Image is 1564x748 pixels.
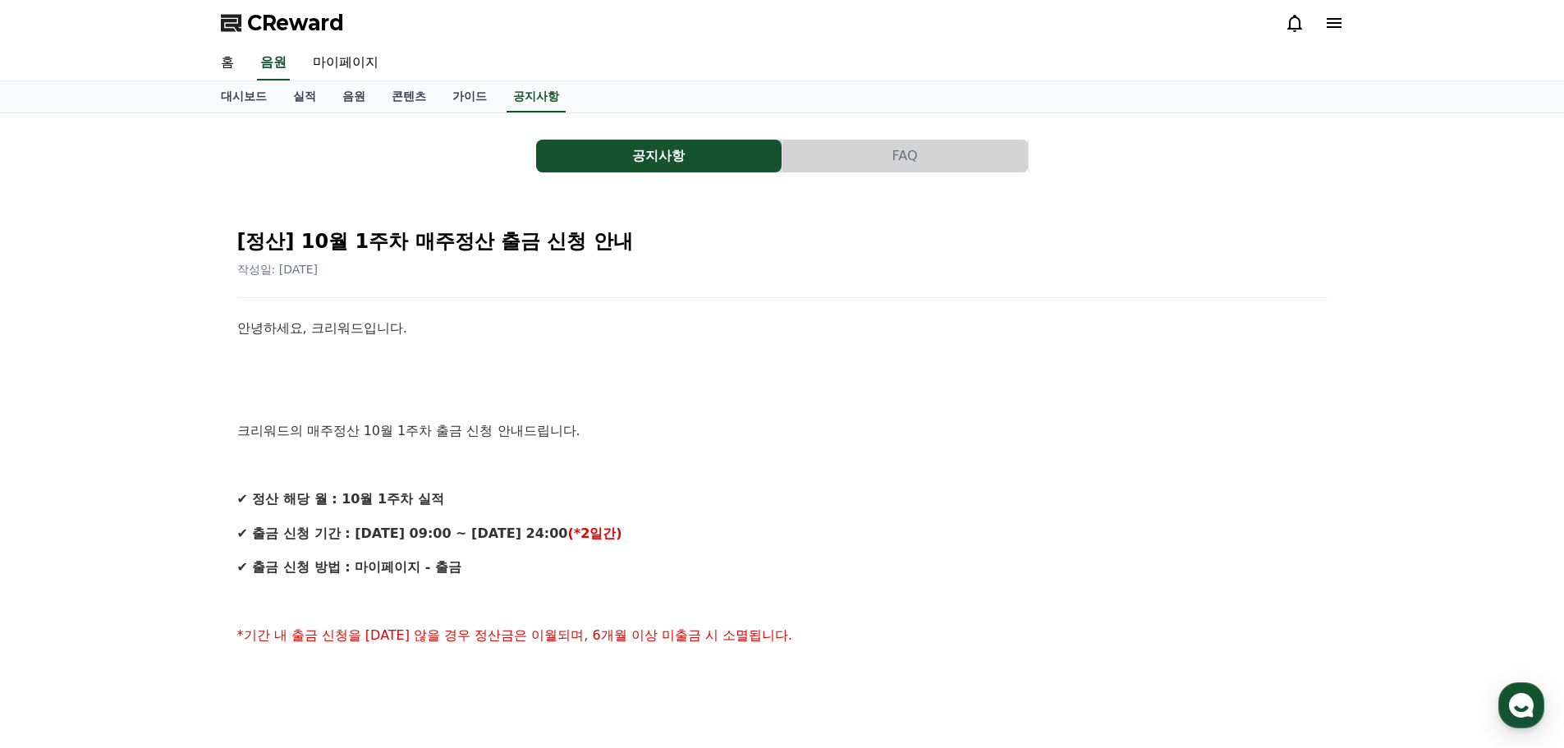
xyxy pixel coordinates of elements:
[237,318,1328,339] p: 안녕하세요, 크리워드입니다.
[150,546,170,559] span: 대화
[300,46,392,80] a: 마이페이지
[221,10,344,36] a: CReward
[439,81,500,112] a: 가이드
[782,140,1029,172] a: FAQ
[208,46,247,80] a: 홈
[507,81,566,112] a: 공지사항
[212,521,315,562] a: 설정
[237,491,444,507] strong: ✔ 정산 해당 월 : 10월 1주차 실적
[280,81,329,112] a: 실적
[108,521,212,562] a: 대화
[247,10,344,36] span: CReward
[254,545,273,558] span: 설정
[782,140,1028,172] button: FAQ
[52,545,62,558] span: 홈
[536,140,782,172] a: 공지사항
[536,140,782,172] button: 공지사항
[5,521,108,562] a: 홈
[237,627,793,643] span: *기간 내 출금 신청을 [DATE] 않을 경우 정산금은 이월되며, 6개월 이상 미출금 시 소멸됩니다.
[237,525,568,541] strong: ✔ 출금 신청 기간 : [DATE] 09:00 ~ [DATE] 24:00
[237,559,461,575] strong: ✔ 출금 신청 방법 : 마이페이지 - 출금
[378,81,439,112] a: 콘텐츠
[237,263,319,276] span: 작성일: [DATE]
[567,525,621,541] strong: (*2일간)
[257,46,290,80] a: 음원
[237,228,1328,255] h2: [정산] 10월 1주차 매주정산 출금 신청 안내
[208,81,280,112] a: 대시보드
[237,420,1328,442] p: 크리워드의 매주정산 10월 1주차 출금 신청 안내드립니다.
[329,81,378,112] a: 음원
